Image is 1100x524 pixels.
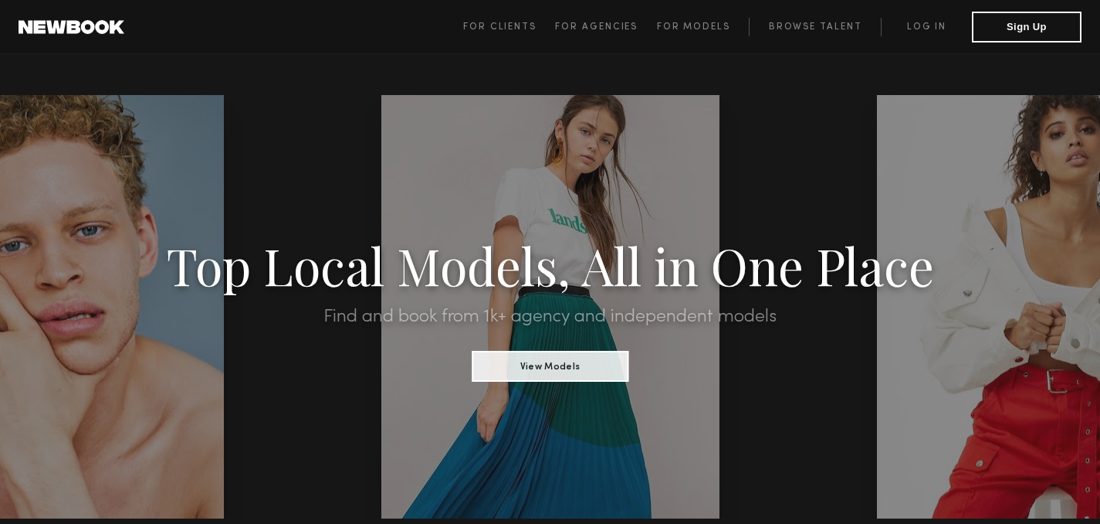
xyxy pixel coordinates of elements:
button: Sign Up [972,12,1081,43]
a: For Clients [463,18,555,36]
h1: Top Local Models, All in One Place [83,241,1017,289]
h2: Find and book from 1k+ agency and independent models [83,308,1017,326]
a: For Models [657,18,750,36]
a: Browse Talent [749,18,881,36]
span: For Clients [463,22,536,32]
span: For Agencies [555,22,638,32]
span: For Models [657,22,730,32]
button: View Models [472,351,628,382]
a: View Models [472,356,628,373]
a: For Agencies [555,18,656,36]
a: Log in [881,18,972,36]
